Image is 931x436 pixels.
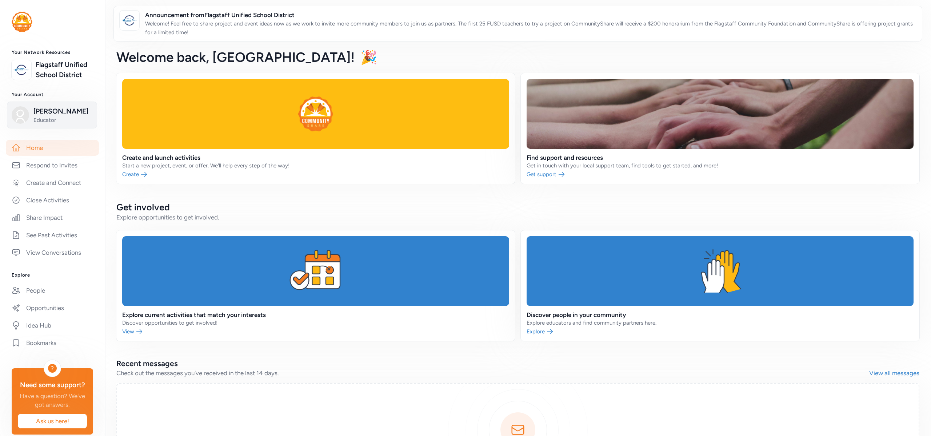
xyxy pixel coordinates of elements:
[6,227,99,243] a: See Past Activities
[6,335,99,351] a: Bookmarks
[145,19,916,37] p: Welcome! Feel free to share project and event ideas now as we work to invite more community membe...
[116,369,869,377] div: Check out the messages you've received in the last 14 days.
[17,392,87,409] div: Have a question? We've got answers.
[121,12,137,28] img: logo
[12,49,93,55] h3: Your Network Resources
[145,11,916,19] span: Announcement from Flagstaff Unified School District
[116,201,919,213] h2: Get involved
[6,300,99,316] a: Opportunities
[48,364,57,373] div: ?
[13,62,29,78] img: logo
[6,317,99,333] a: Idea Hub
[12,272,93,278] h3: Explore
[12,12,32,32] img: logo
[6,210,99,226] a: Share Impact
[6,282,99,298] a: People
[6,245,99,261] a: View Conversations
[6,192,99,208] a: Close Activities
[24,417,81,425] span: Ask us here!
[17,413,87,429] button: Ask us here!
[116,49,355,65] span: Welcome back , [GEOGRAPHIC_DATA]!
[6,157,99,173] a: Respond to Invites
[6,140,99,156] a: Home
[17,380,87,390] div: Need some support?
[869,369,919,377] a: View all messages
[33,116,92,124] span: Educator
[12,92,93,98] h3: Your Account
[7,102,97,128] button: [PERSON_NAME]Educator
[360,49,377,65] span: 🎉
[6,175,99,191] a: Create and Connect
[36,60,93,80] a: Flagstaff Unified School District
[116,358,869,369] h2: Recent messages
[33,106,92,116] span: [PERSON_NAME]
[116,213,919,222] div: Explore opportunities to get involved.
